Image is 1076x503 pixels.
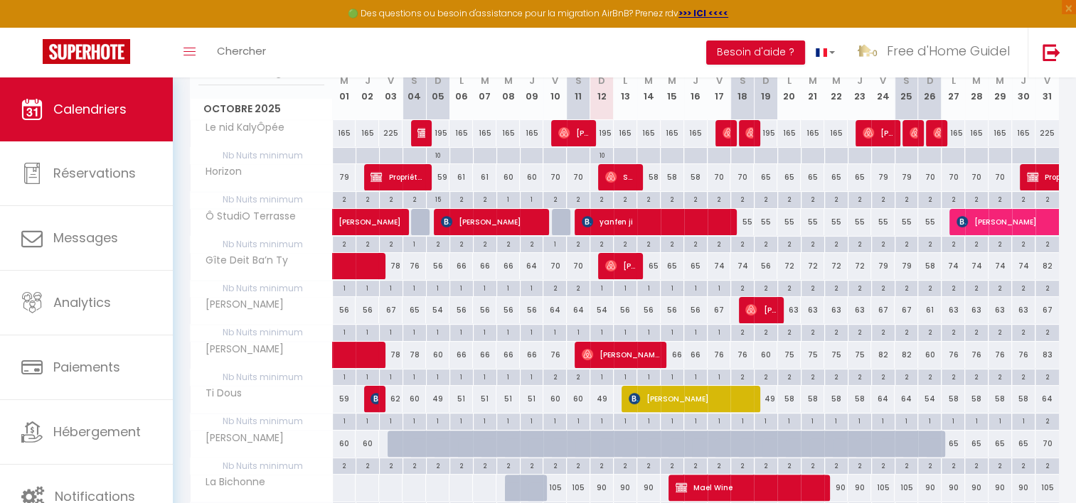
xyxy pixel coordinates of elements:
th: 07 [473,57,496,120]
div: 55 [918,209,942,235]
abbr: M [809,74,817,87]
div: 1 [661,281,683,294]
div: 2 [965,192,988,205]
div: 2 [825,237,848,250]
div: 2 [427,237,449,250]
th: 08 [496,57,520,120]
span: Messages [53,229,118,247]
div: 2 [356,192,379,205]
div: 55 [777,209,801,235]
img: ... [856,40,878,62]
span: [PERSON_NAME] [193,297,287,313]
span: Free d'Home Guidel [887,42,1010,60]
div: 1 [403,237,426,250]
div: 55 [871,209,895,235]
abbr: D [926,74,933,87]
th: 14 [637,57,661,120]
div: 2 [872,281,895,294]
div: 2 [1012,192,1035,205]
div: 165 [449,120,473,146]
th: 26 [918,57,942,120]
div: 72 [801,253,824,279]
div: 1 [380,281,403,294]
div: 1 [521,281,543,294]
div: 2 [778,281,801,294]
div: 2 [895,237,918,250]
div: 58 [684,164,708,190]
div: 2 [965,281,988,294]
div: 10 [427,148,449,161]
div: 2 [590,237,613,250]
div: 65 [661,253,684,279]
div: 2 [543,192,566,205]
div: 74 [965,253,989,279]
div: 66 [473,253,496,279]
div: 72 [848,253,871,279]
a: [PERSON_NAME] [333,209,356,236]
span: [PERSON_NAME] [723,119,730,146]
div: 2 [567,237,590,250]
div: 225 [1035,120,1059,146]
div: 10 [590,148,613,161]
span: Propriétaires Claval [371,163,425,190]
abbr: V [880,74,886,87]
div: 65 [403,297,426,323]
abbr: D [435,74,442,87]
span: [PERSON_NAME] [745,119,753,146]
div: 2 [590,192,613,205]
div: 225 [379,120,403,146]
div: 1 [356,281,379,294]
div: 79 [333,164,356,190]
span: Nb Nuits minimum [191,281,332,296]
div: 195 [426,120,449,146]
div: 72 [824,253,848,279]
div: 2 [450,237,473,250]
div: 1 [427,281,449,294]
th: 03 [379,57,403,120]
div: 56 [496,297,520,323]
div: 165 [801,120,824,146]
div: 56 [754,253,777,279]
div: 2 [684,192,707,205]
a: >>> ICI <<<< [678,7,728,19]
div: 2 [333,237,356,250]
div: 2 [731,237,754,250]
div: 2 [708,192,730,205]
div: 2 [661,192,683,205]
div: 65 [754,164,777,190]
abbr: M [972,74,981,87]
div: 2 [965,237,988,250]
div: 56 [473,297,496,323]
a: Chercher [206,28,277,77]
div: 2 [356,237,379,250]
div: 2 [497,237,520,250]
div: 165 [520,120,543,146]
abbr: S [739,74,745,87]
div: 65 [801,164,824,190]
abbr: J [693,74,698,87]
div: 1 [637,281,660,294]
div: 55 [801,209,824,235]
th: 23 [848,57,871,120]
div: 2 [989,281,1011,294]
div: 2 [521,237,543,250]
abbr: V [552,74,558,87]
abbr: L [459,74,464,87]
div: 54 [590,297,614,323]
abbr: V [715,74,722,87]
div: 165 [1012,120,1035,146]
div: 56 [614,297,637,323]
abbr: M [644,74,653,87]
div: 165 [684,120,708,146]
div: 72 [777,253,801,279]
div: 1 [474,281,496,294]
div: 2 [918,281,941,294]
img: Super Booking [43,39,130,64]
span: [PERSON_NAME] [863,119,894,146]
div: 70 [543,253,567,279]
span: Chercher [217,43,266,58]
div: 2 [637,192,660,205]
div: 55 [824,209,848,235]
div: 2 [825,281,848,294]
abbr: J [365,74,371,87]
